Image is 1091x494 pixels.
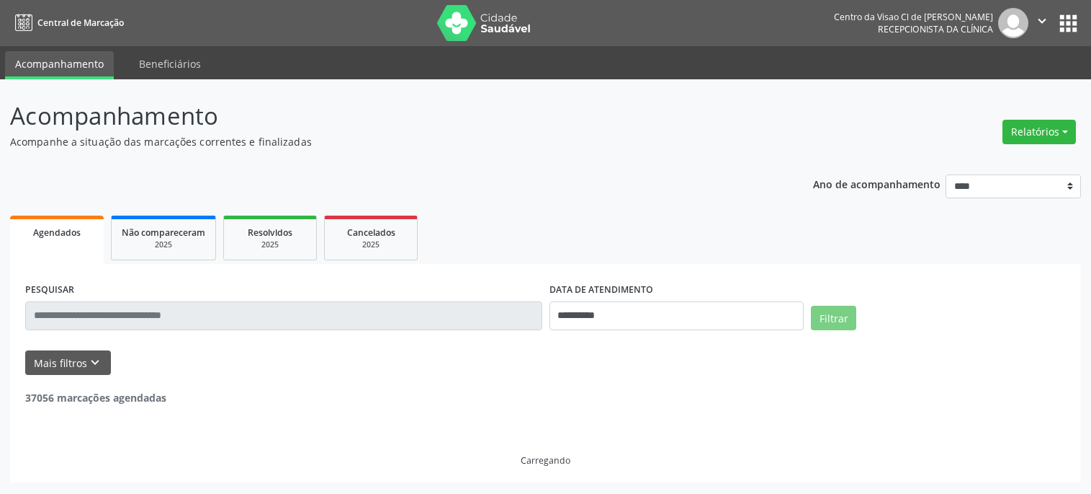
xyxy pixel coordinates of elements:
[335,239,407,250] div: 2025
[25,279,74,301] label: PESQUISAR
[10,134,760,149] p: Acompanhe a situação das marcações correntes e finalizadas
[5,51,114,79] a: Acompanhamento
[10,11,124,35] a: Central de Marcação
[347,226,395,239] span: Cancelados
[811,306,856,330] button: Filtrar
[234,239,306,250] div: 2025
[25,391,166,405] strong: 37056 marcações agendadas
[1056,11,1081,36] button: apps
[998,8,1028,38] img: img
[122,226,205,239] span: Não compareceram
[1028,8,1056,38] button: 
[25,350,111,376] button: Mais filtroskeyboard_arrow_down
[813,175,940,193] p: Ano de acompanhamento
[10,98,760,134] p: Acompanhamento
[122,239,205,250] div: 2025
[878,23,993,35] span: Recepcionista da clínica
[33,226,81,239] span: Agendados
[521,454,570,467] div: Carregando
[1002,120,1076,144] button: Relatórios
[1034,13,1050,29] i: 
[37,17,124,29] span: Central de Marcação
[549,279,653,301] label: DATA DE ATENDIMENTO
[834,11,993,23] div: Centro da Visao Cl de [PERSON_NAME]
[248,226,292,239] span: Resolvidos
[87,355,103,371] i: keyboard_arrow_down
[129,51,211,76] a: Beneficiários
